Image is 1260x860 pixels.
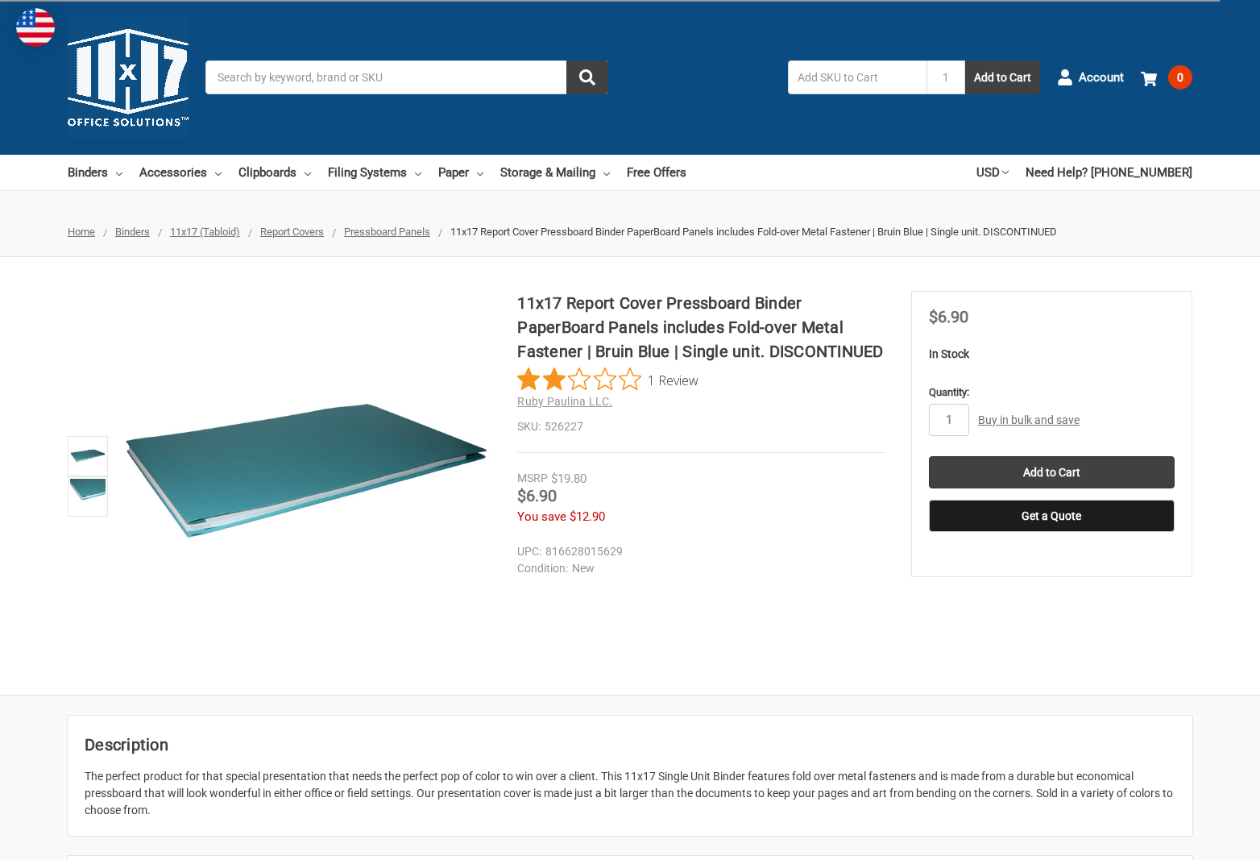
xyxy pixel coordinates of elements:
[1127,816,1260,860] iframe: Google Customer Reviews
[70,438,106,474] img: 11x17 Report Cover Pressboard Binder PaperBoard Panels includes Fold-over Metal Fastener | Bruin ...
[551,472,586,486] span: $19.80
[788,60,926,94] input: Add SKU to Cart
[139,155,222,190] a: Accessories
[1141,56,1192,98] a: 0
[260,226,324,238] a: Report Covers
[1168,65,1192,89] span: 0
[70,479,106,514] img: 11x17 Report Cover Pressboard Binder PaperBoard Panels includes Fold-over Metal Fastener | Bruin ...
[328,155,421,190] a: Filing Systems
[627,155,686,190] a: Free Offers
[929,346,1175,363] p: In Stock
[517,418,885,435] dd: 526227
[115,226,150,238] a: Binders
[68,155,122,190] a: Binders
[85,768,1175,819] div: The perfect product for that special presentation that needs the perfect pop of color to win over...
[121,291,491,661] img: 11x17 Report Cover Pressboard Binder PaperBoard Panels includes Fold-over Metal Fastener | Bruin ...
[517,470,548,487] div: MSRP
[517,486,557,505] span: $6.90
[1057,56,1124,98] a: Account
[85,733,1175,757] h2: Description
[978,413,1080,426] a: Buy in bulk and save
[570,509,605,524] span: $12.90
[517,543,541,560] dt: UPC:
[929,307,968,326] span: $6.90
[68,226,95,238] a: Home
[238,155,311,190] a: Clipboards
[1026,155,1192,190] a: Need Help? [PHONE_NUMBER]
[500,155,610,190] a: Storage & Mailing
[517,509,566,524] span: You save
[344,226,430,238] a: Pressboard Panels
[517,543,877,560] dd: 816628015629
[648,368,698,392] span: 1 Review
[929,456,1175,488] input: Add to Cart
[929,500,1175,532] button: Get a Quote
[517,560,568,577] dt: Condition:
[517,368,698,392] button: Rated 2 out of 5 stars from 1 reviews. Jump to reviews.
[976,155,1009,190] a: USD
[170,226,240,238] a: 11x17 (Tabloid)
[16,8,55,47] img: duty and tax information for United States
[205,60,608,94] input: Search by keyword, brand or SKU
[450,226,1057,238] span: 11x17 Report Cover Pressboard Binder PaperBoard Panels includes Fold-over Metal Fastener | Bruin ...
[438,155,483,190] a: Paper
[68,17,189,138] img: 11x17.com
[1079,69,1124,87] span: Account
[517,395,612,408] a: Ruby Paulina LLC.
[517,418,541,435] dt: SKU:
[965,60,1040,94] button: Add to Cart
[517,560,877,577] dd: New
[929,384,1175,401] label: Quantity:
[517,291,885,364] h1: 11x17 Report Cover Pressboard Binder PaperBoard Panels includes Fold-over Metal Fastener | Bruin ...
